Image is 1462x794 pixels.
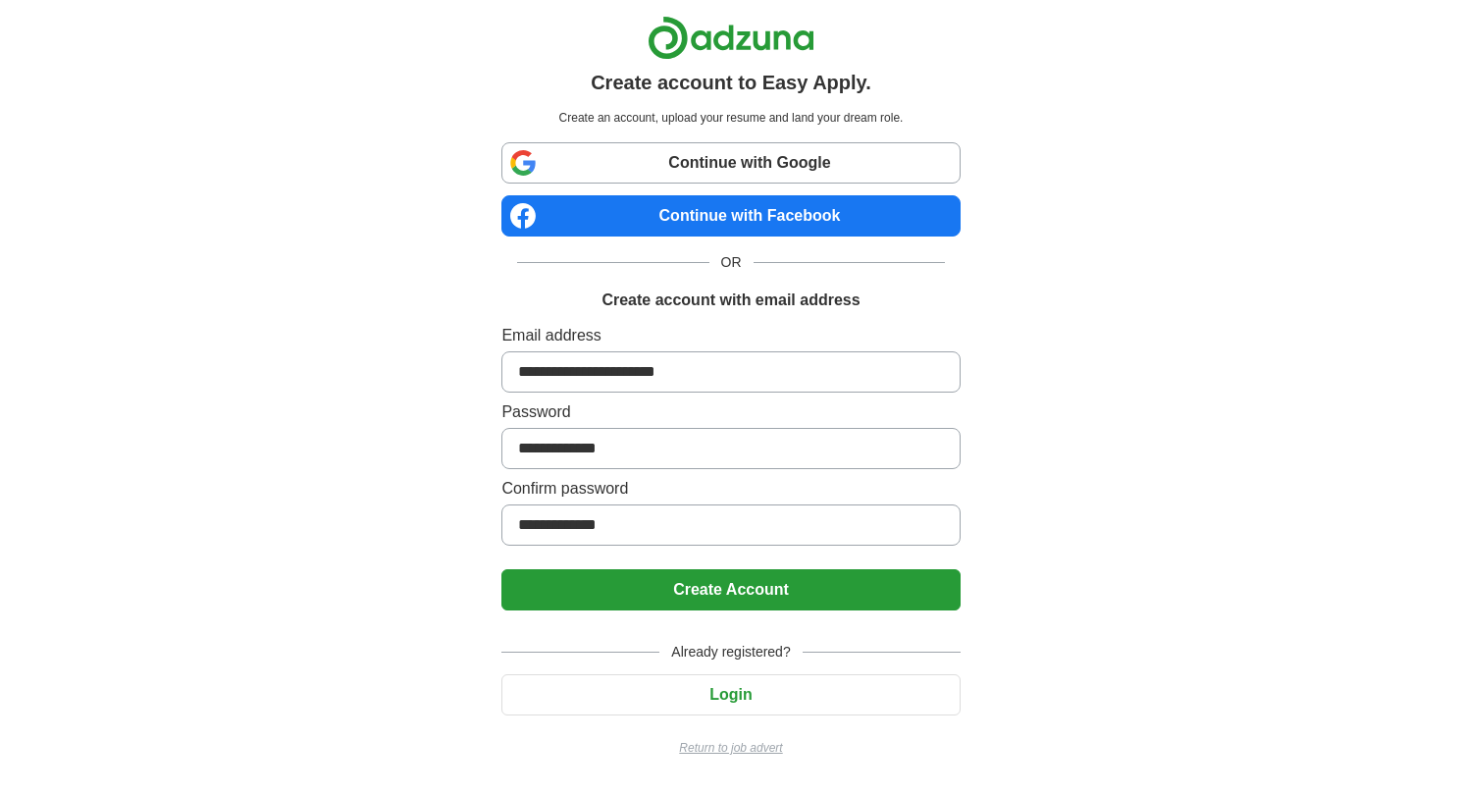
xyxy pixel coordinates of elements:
label: Confirm password [501,477,960,501]
a: Continue with Google [501,142,960,184]
span: OR [709,252,754,273]
h1: Create account with email address [601,289,860,312]
p: Create an account, upload your resume and land your dream role. [505,109,956,127]
button: Create Account [501,569,960,610]
button: Login [501,674,960,715]
span: Already registered? [659,642,802,662]
label: Password [501,400,960,424]
label: Email address [501,324,960,347]
a: Return to job advert [501,739,960,757]
h1: Create account to Easy Apply. [591,68,871,97]
a: Continue with Facebook [501,195,960,237]
a: Login [501,686,960,703]
img: Adzuna logo [648,16,814,60]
